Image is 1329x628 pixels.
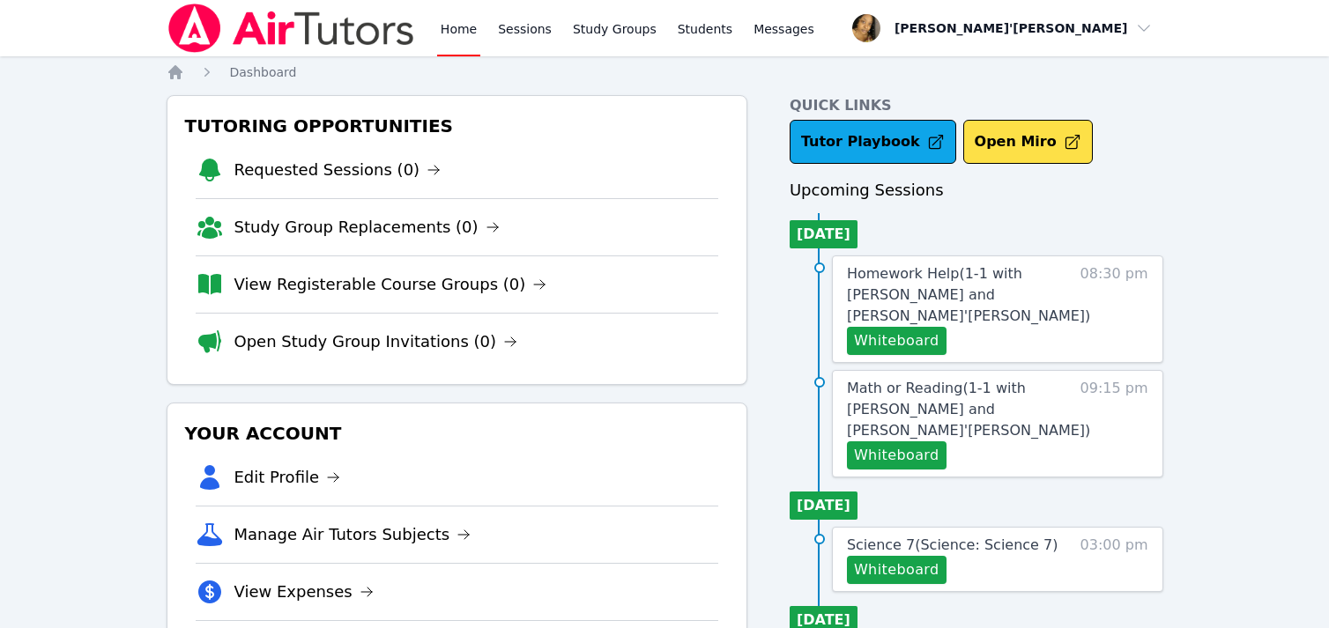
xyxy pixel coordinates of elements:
[847,378,1090,441] a: Math or Reading(1-1 with [PERSON_NAME] and [PERSON_NAME]'[PERSON_NAME])
[230,63,297,81] a: Dashboard
[167,63,1163,81] nav: Breadcrumb
[1080,263,1148,355] span: 08:30 pm
[234,215,500,240] a: Study Group Replacements (0)
[847,265,1090,324] span: Homework Help ( 1-1 with [PERSON_NAME] and [PERSON_NAME]'[PERSON_NAME] )
[1080,378,1148,469] span: 09:15 pm
[963,120,1093,164] button: Open Miro
[234,522,471,547] a: Manage Air Tutors Subjects
[754,20,814,38] span: Messages
[847,556,947,584] button: Whiteboard
[847,327,947,355] button: Whiteboard
[790,120,956,164] a: Tutor Playbook
[847,441,947,469] button: Whiteboard
[234,158,442,182] a: Requested Sessions (0)
[230,65,297,79] span: Dashboard
[790,491,858,520] li: [DATE]
[790,95,1163,116] h4: Quick Links
[790,178,1163,203] h3: Upcoming Sessions
[1080,535,1148,584] span: 03:00 pm
[847,380,1090,439] span: Math or Reading ( 1-1 with [PERSON_NAME] and [PERSON_NAME]'[PERSON_NAME] )
[234,272,547,297] a: View Registerable Course Groups (0)
[234,465,341,490] a: Edit Profile
[847,536,1058,553] span: Science 7 ( Science: Science 7 )
[847,263,1090,327] a: Homework Help(1-1 with [PERSON_NAME] and [PERSON_NAME]'[PERSON_NAME])
[234,580,374,604] a: View Expenses
[790,220,858,248] li: [DATE]
[234,329,518,354] a: Open Study Group Invitations (0)
[182,417,732,449] h3: Your Account
[847,535,1058,556] a: Science 7(Science: Science 7)
[182,110,732,142] h3: Tutoring Opportunities
[167,4,416,53] img: Air Tutors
